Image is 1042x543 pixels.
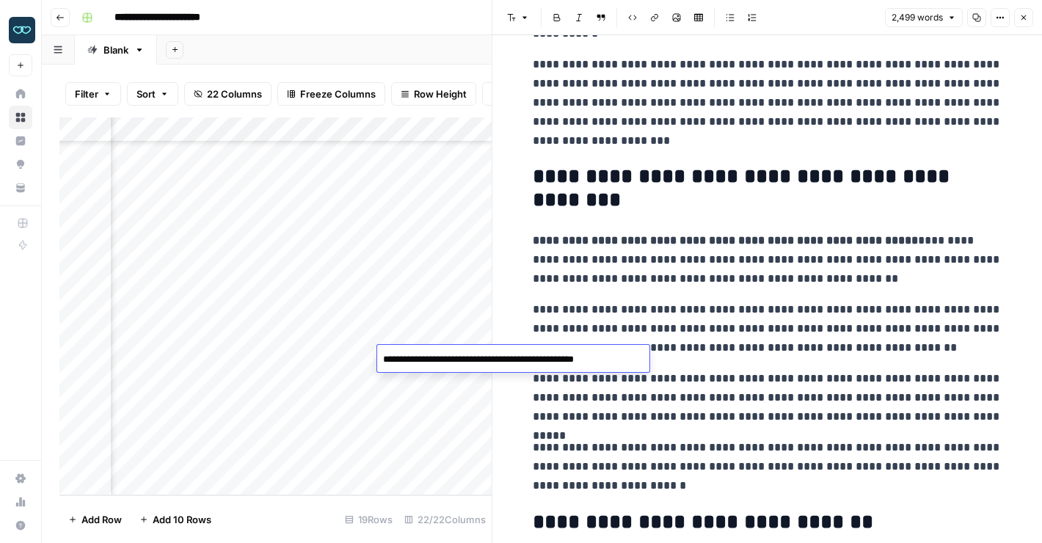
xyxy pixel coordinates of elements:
span: Add 10 Rows [153,512,211,527]
span: Filter [75,87,98,101]
button: Row Height [391,82,476,106]
a: Opportunities [9,153,32,176]
button: Freeze Columns [277,82,385,106]
span: 2,499 words [892,11,943,24]
div: 22/22 Columns [398,508,492,531]
a: Browse [9,106,32,129]
a: Settings [9,467,32,490]
a: Insights [9,129,32,153]
button: Filter [65,82,121,106]
button: Workspace: Zola Inc [9,12,32,48]
button: Add 10 Rows [131,508,220,531]
a: Usage [9,490,32,514]
a: Your Data [9,176,32,200]
div: Blank [103,43,128,57]
img: Zola Inc Logo [9,17,35,43]
button: 22 Columns [184,82,272,106]
div: 19 Rows [339,508,398,531]
span: Freeze Columns [300,87,376,101]
button: 2,499 words [885,8,963,27]
span: Sort [136,87,156,101]
span: Row Height [414,87,467,101]
button: Help + Support [9,514,32,537]
button: Add Row [59,508,131,531]
span: Add Row [81,512,122,527]
button: Sort [127,82,178,106]
span: 22 Columns [207,87,262,101]
a: Blank [75,35,157,65]
a: Home [9,82,32,106]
